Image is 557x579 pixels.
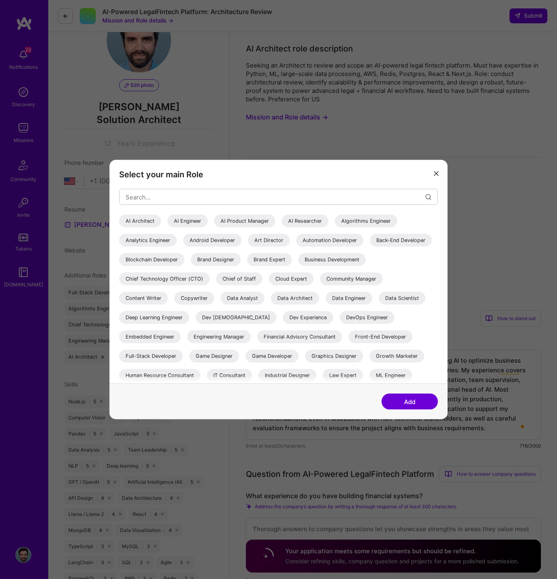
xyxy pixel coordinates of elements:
[349,331,413,343] div: Front-End Developer
[257,331,342,343] div: Financial Advisory Consultant
[119,292,168,305] div: Content Writer
[196,311,276,324] div: Dev [DEMOGRAPHIC_DATA]
[269,273,314,285] div: Cloud Expert
[370,234,432,247] div: Back-End Developer
[320,273,383,285] div: Community Manager
[119,311,189,324] div: Deep Learning Engineer
[248,234,290,247] div: Art Director
[119,350,183,363] div: Full-Stack Developer
[296,234,363,247] div: Automation Developer
[382,394,438,410] button: Add
[282,215,328,228] div: AI Researcher
[119,253,184,266] div: Blockchain Developer
[298,253,366,266] div: Business Development
[434,171,439,176] i: icon Close
[119,234,177,247] div: Analytics Engineer
[379,292,425,305] div: Data Scientist
[305,350,363,363] div: Graphics Designer
[323,369,363,382] div: Law Expert
[126,187,425,207] input: Search...
[167,215,208,228] div: AI Engineer
[187,331,251,343] div: Engineering Manager
[425,194,431,200] i: icon Search
[183,234,241,247] div: Android Developer
[109,160,448,419] div: modal
[119,215,161,228] div: AI Architect
[340,311,394,324] div: DevOps Engineer
[271,292,319,305] div: Data Architect
[119,331,181,343] div: Embedded Engineer
[258,369,316,382] div: Industrial Designer
[119,369,200,382] div: Human Resource Consultant
[189,350,239,363] div: Game Designer
[369,350,424,363] div: Growth Marketer
[283,311,333,324] div: Dev Experience
[119,273,210,285] div: Chief Technology Officer (CTO)
[207,369,252,382] div: IT Consultant
[214,215,275,228] div: AI Product Manager
[245,350,299,363] div: Game Developer
[119,170,438,179] h3: Select your main Role
[221,292,264,305] div: Data Analyst
[174,292,214,305] div: Copywriter
[369,369,412,382] div: ML Engineer
[247,253,292,266] div: Brand Expert
[326,292,372,305] div: Data Engineer
[335,215,397,228] div: Algorithms Engineer
[216,273,262,285] div: Chief of Staff
[191,253,241,266] div: Brand Designer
